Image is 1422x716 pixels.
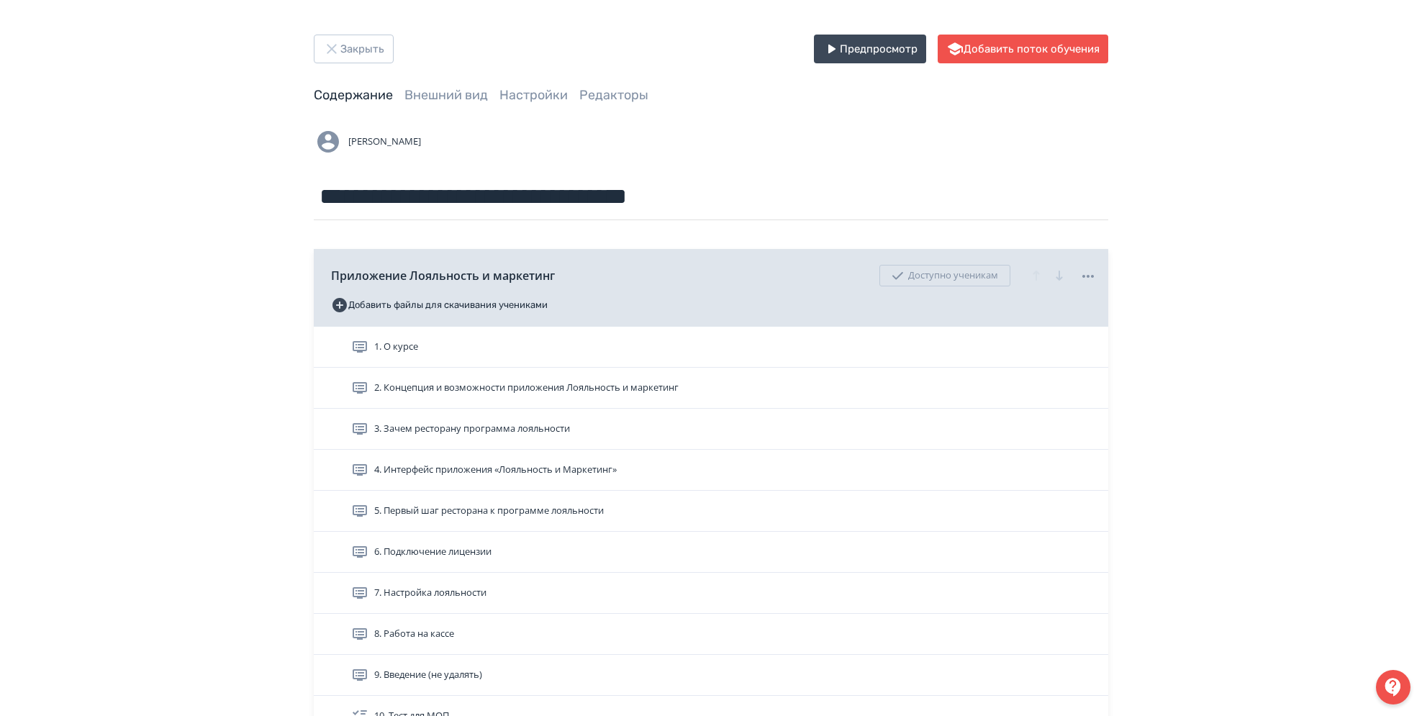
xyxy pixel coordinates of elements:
a: Содержание [314,87,393,103]
span: 7. Настройка лояльности [374,586,486,600]
a: Настройки [499,87,568,103]
span: 4. Интерфейс приложения «Лояльность и Маркетинг» [374,463,617,477]
div: 2. Концепция и возможности приложения Лояльность и маркетинг [314,368,1108,409]
span: 3. Зачем ресторану программа лояльности [374,422,570,436]
span: 9. Введение (не удалять) [374,668,482,682]
button: Добавить поток обучения [938,35,1108,63]
div: 9. Введение (не удалять) [314,655,1108,696]
span: 2. Концепция и возможности приложения Лояльность и маркетинг [374,381,679,395]
div: 4. Интерфейс приложения «Лояльность и Маркетинг» [314,450,1108,491]
div: 5. Первый шаг ресторана к программе лояльности [314,491,1108,532]
div: 7. Настройка лояльности [314,573,1108,614]
div: 6. Подключение лицензии [314,532,1108,573]
span: 5. Первый шаг ресторана к программе лояльности [374,504,604,518]
div: 8. Работа на кассе [314,614,1108,655]
button: Добавить файлы для скачивания учениками [331,294,548,317]
span: 8. Работа на кассе [374,627,454,641]
div: Доступно ученикам [879,265,1010,286]
a: Внешний вид [404,87,488,103]
span: [PERSON_NAME] [348,135,421,149]
div: 1. О курсе [314,327,1108,368]
span: 1. О курсе [374,340,418,354]
button: Предпросмотр [814,35,926,63]
a: Редакторы [579,87,648,103]
button: Закрыть [314,35,394,63]
span: Приложение Лояльность и маркетинг [331,267,555,284]
span: 6. Подключение лицензии [374,545,492,559]
div: 3. Зачем ресторану программа лояльности [314,409,1108,450]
